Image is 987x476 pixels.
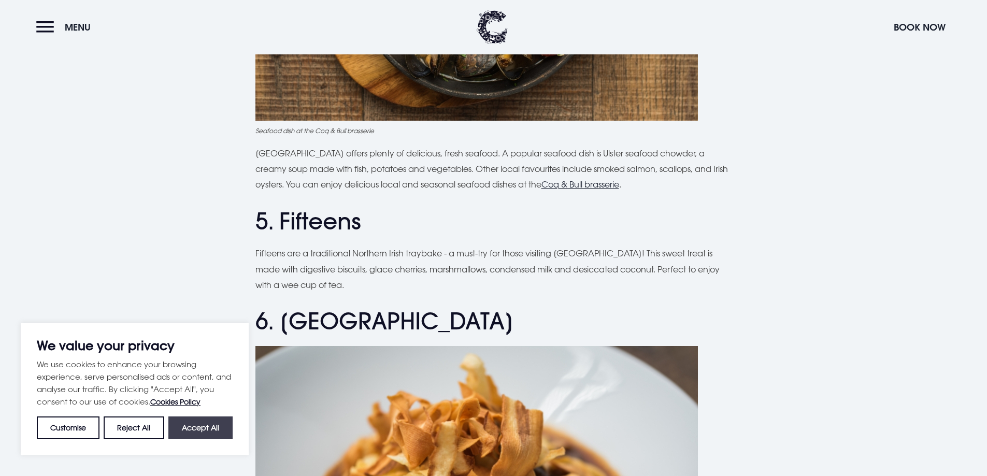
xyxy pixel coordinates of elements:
[37,339,233,352] p: We value your privacy
[21,323,249,455] div: We value your privacy
[65,21,91,33] span: Menu
[36,16,96,38] button: Menu
[255,308,732,335] h2: 6. [GEOGRAPHIC_DATA]
[255,146,732,193] p: [GEOGRAPHIC_DATA] offers plenty of delicious, fresh seafood. A popular seafood dish is Ulster sea...
[255,246,732,293] p: Fifteens are a traditional Northern Irish traybake - a must-try for those visiting [GEOGRAPHIC_DA...
[37,416,99,439] button: Customise
[104,416,164,439] button: Reject All
[477,10,508,44] img: Clandeboye Lodge
[541,179,619,190] a: Coq & Bull brasserie
[255,126,732,135] figcaption: Seafood dish at the Coq & Bull brasserie
[255,208,732,235] h2: 5. Fifteens
[37,358,233,408] p: We use cookies to enhance your browsing experience, serve personalised ads or content, and analys...
[889,16,951,38] button: Book Now
[168,416,233,439] button: Accept All
[150,397,201,406] a: Cookies Policy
